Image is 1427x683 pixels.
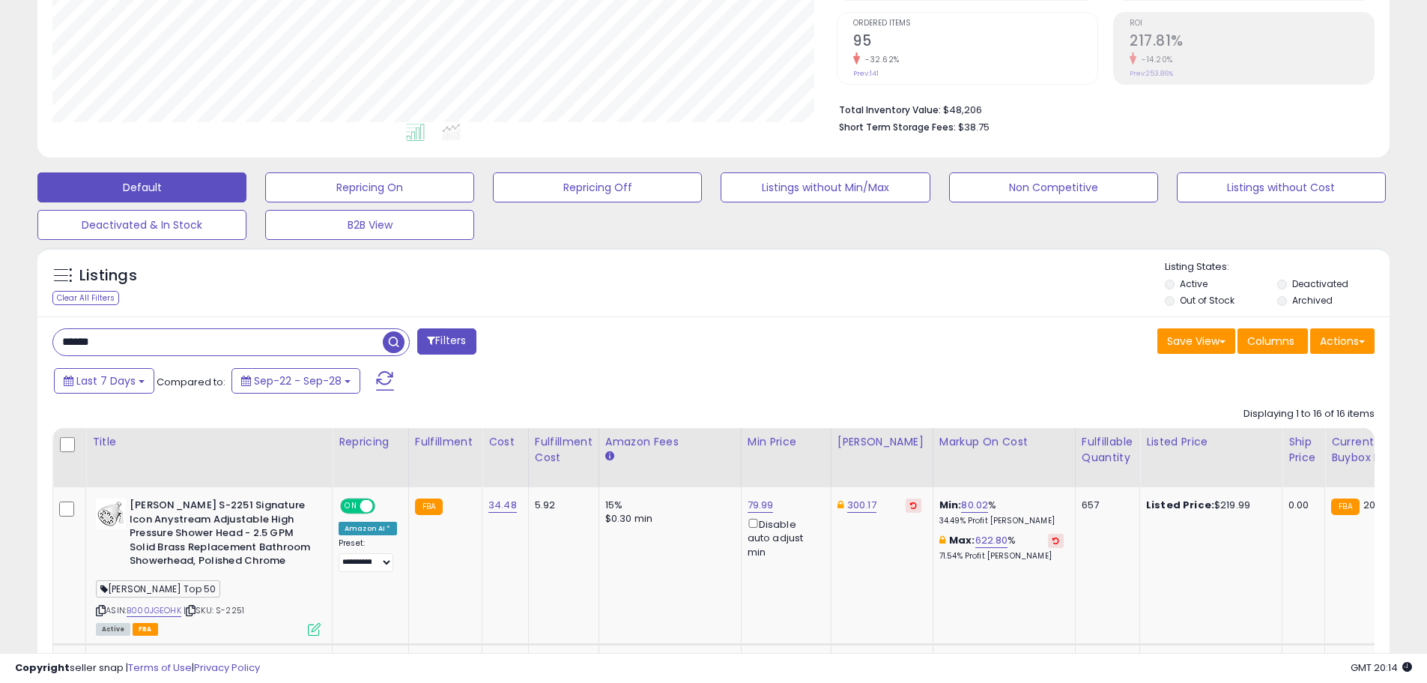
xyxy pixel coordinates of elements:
[1165,260,1390,274] p: Listing States:
[853,69,879,78] small: Prev: 141
[847,498,876,513] a: 300.17
[1130,19,1374,28] span: ROI
[92,434,326,450] div: Title
[1180,277,1208,290] label: Active
[939,516,1064,526] p: 34.49% Profit [PERSON_NAME]
[1157,328,1235,354] button: Save View
[79,265,137,286] h5: Listings
[1146,499,1270,512] div: $219.99
[96,499,321,634] div: ASIN:
[15,661,70,675] strong: Copyright
[1351,661,1412,675] span: 2025-10-6 20:14 GMT
[860,54,900,65] small: -32.62%
[488,498,517,513] a: 34.48
[130,499,312,572] b: [PERSON_NAME] S-2251 Signature Icon Anystream Adjustable High Pressure Shower Head - 2.5 GPM Soli...
[417,328,476,355] button: Filters
[128,661,192,675] a: Terms of Use
[949,172,1158,202] button: Non Competitive
[939,499,1064,526] div: %
[15,661,260,676] div: seller snap | |
[961,498,988,513] a: 80.02
[96,623,130,636] span: All listings currently available for purchase on Amazon
[939,434,1069,450] div: Markup on Cost
[1237,328,1308,354] button: Columns
[37,172,246,202] button: Default
[949,533,975,547] b: Max:
[1363,498,1381,512] span: 207
[1146,498,1214,512] b: Listed Price:
[373,500,397,513] span: OFF
[127,604,181,617] a: B000JGEOHK
[133,623,158,636] span: FBA
[157,375,225,389] span: Compared to:
[96,499,126,529] img: 41HoaXlsMXL._SL40_.jpg
[1288,434,1318,466] div: Ship Price
[488,434,522,450] div: Cost
[1288,499,1313,512] div: 0.00
[231,368,360,394] button: Sep-22 - Sep-28
[535,499,587,512] div: 5.92
[1146,434,1276,450] div: Listed Price
[958,120,990,134] span: $38.75
[853,32,1097,52] h2: 95
[76,373,136,388] span: Last 7 Days
[54,368,154,394] button: Last 7 Days
[265,210,474,240] button: B2B View
[939,498,962,512] b: Min:
[184,604,244,616] span: | SKU: S-2251
[748,498,774,513] a: 79.99
[1247,334,1294,349] span: Columns
[748,516,819,559] div: Disable auto adjust min
[415,499,443,515] small: FBA
[265,172,474,202] button: Repricing On
[415,434,476,450] div: Fulfillment
[1331,434,1408,466] div: Current Buybox Price
[1082,434,1133,466] div: Fulfillable Quantity
[96,580,220,598] span: [PERSON_NAME] Top 50
[721,172,930,202] button: Listings without Min/Max
[37,210,246,240] button: Deactivated & In Stock
[839,121,956,133] b: Short Term Storage Fees:
[1130,69,1173,78] small: Prev: 253.86%
[1180,294,1234,307] label: Out of Stock
[339,434,402,450] div: Repricing
[605,434,735,450] div: Amazon Fees
[853,19,1097,28] span: Ordered Items
[342,500,360,513] span: ON
[605,499,730,512] div: 15%
[605,450,614,463] small: Amazon Fees.
[1292,294,1333,307] label: Archived
[1082,499,1128,512] div: 657
[748,434,825,450] div: Min Price
[1292,277,1348,290] label: Deactivated
[493,172,702,202] button: Repricing Off
[535,434,593,466] div: Fulfillment Cost
[939,551,1064,562] p: 71.54% Profit [PERSON_NAME]
[933,428,1075,487] th: The percentage added to the cost of goods (COGS) that forms the calculator for Min & Max prices.
[1177,172,1386,202] button: Listings without Cost
[52,291,119,305] div: Clear All Filters
[1136,54,1173,65] small: -14.20%
[839,100,1363,118] li: $48,206
[339,522,397,535] div: Amazon AI *
[939,534,1064,562] div: %
[839,103,941,116] b: Total Inventory Value:
[339,538,397,572] div: Preset:
[194,661,260,675] a: Privacy Policy
[1331,499,1359,515] small: FBA
[837,434,927,450] div: [PERSON_NAME]
[1310,328,1375,354] button: Actions
[1130,32,1374,52] h2: 217.81%
[254,373,342,388] span: Sep-22 - Sep-28
[1243,407,1375,421] div: Displaying 1 to 16 of 16 items
[975,533,1008,548] a: 622.80
[605,512,730,526] div: $0.30 min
